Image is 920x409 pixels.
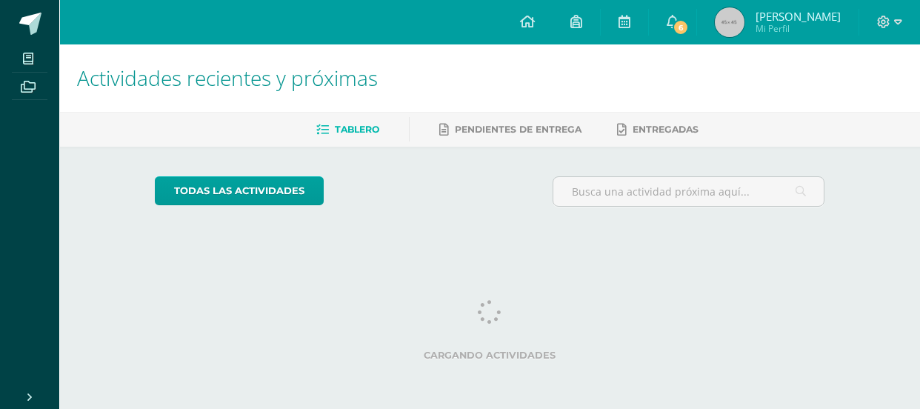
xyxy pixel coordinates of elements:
a: Pendientes de entrega [439,118,581,142]
input: Busca una actividad próxima aquí... [553,177,824,206]
span: 6 [673,19,689,36]
a: Entregadas [617,118,699,142]
img: 45x45 [715,7,744,37]
label: Cargando actividades [155,350,825,361]
span: Mi Perfil [756,22,841,35]
span: Tablero [335,124,379,135]
a: todas las Actividades [155,176,324,205]
a: Tablero [316,118,379,142]
span: Entregadas [633,124,699,135]
span: Pendientes de entrega [455,124,581,135]
span: Actividades recientes y próximas [77,64,378,92]
span: [PERSON_NAME] [756,9,841,24]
